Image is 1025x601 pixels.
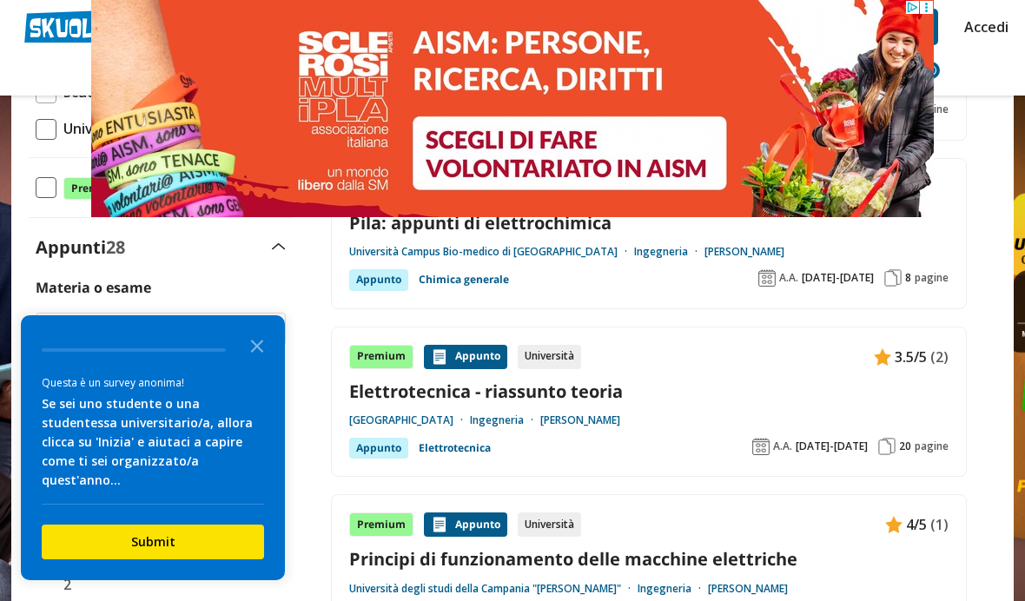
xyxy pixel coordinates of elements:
span: 20 [899,439,911,453]
span: Premium [63,177,128,200]
span: [DATE]-[DATE] [796,439,868,453]
a: Ingegneria [470,413,540,427]
span: A.A. [773,439,792,453]
img: Apri e chiudi sezione [272,243,286,250]
div: Università [518,512,581,537]
a: [PERSON_NAME] [704,245,784,259]
div: Premium [349,512,413,537]
span: [DATE]-[DATE] [802,271,874,285]
button: Close the survey [240,327,274,362]
a: Ingegneria [634,245,704,259]
div: Survey [21,315,285,580]
span: (2) [930,346,949,368]
div: Università [518,345,581,369]
img: Appunti contenuto [431,348,448,366]
span: 8 [905,271,911,285]
button: Submit [42,525,264,559]
span: Università [56,117,133,140]
img: Anno accademico [758,269,776,287]
label: Materia o esame [36,278,151,297]
a: Elettrotecnica [419,438,491,459]
a: [PERSON_NAME] [540,413,620,427]
img: Appunti contenuto [885,516,903,533]
label: Appunti [36,235,125,259]
a: Chimica generale [419,269,509,290]
a: [GEOGRAPHIC_DATA] [349,413,470,427]
img: Appunti contenuto [431,516,448,533]
span: 3.5/5 [895,346,927,368]
div: Premium [349,345,413,369]
img: Anno accademico [752,438,770,455]
a: Elettrotecnica - riassunto teoria [349,380,949,403]
span: pagine [915,439,949,453]
a: [PERSON_NAME] [708,582,788,596]
a: Ingegneria [638,582,708,596]
div: Questa è un survey anonima! [42,374,264,391]
span: A.A. [779,271,798,285]
div: Appunto [349,269,408,290]
span: 2 [56,573,71,596]
img: Appunti contenuto [874,348,891,366]
a: Principi di funzionamento delle macchine elettriche [349,547,949,571]
div: Se sei uno studente o una studentessa universitario/a, allora clicca su 'Inizia' e aiutaci a capi... [42,394,264,490]
div: Appunto [349,438,408,459]
span: 4/5 [906,513,927,536]
span: 28 [106,235,125,259]
a: Accedi [964,9,1001,45]
a: Università Campus Bio-medico di [GEOGRAPHIC_DATA] [349,245,634,259]
img: Pagine [878,438,896,455]
span: (1) [930,513,949,536]
img: Pagine [884,269,902,287]
a: Università degli studi della Campania "[PERSON_NAME]" [349,582,638,596]
div: Appunto [424,512,507,537]
span: pagine [915,271,949,285]
a: Pila: appunti di elettrochimica [349,211,949,234]
div: Appunto [424,345,507,369]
